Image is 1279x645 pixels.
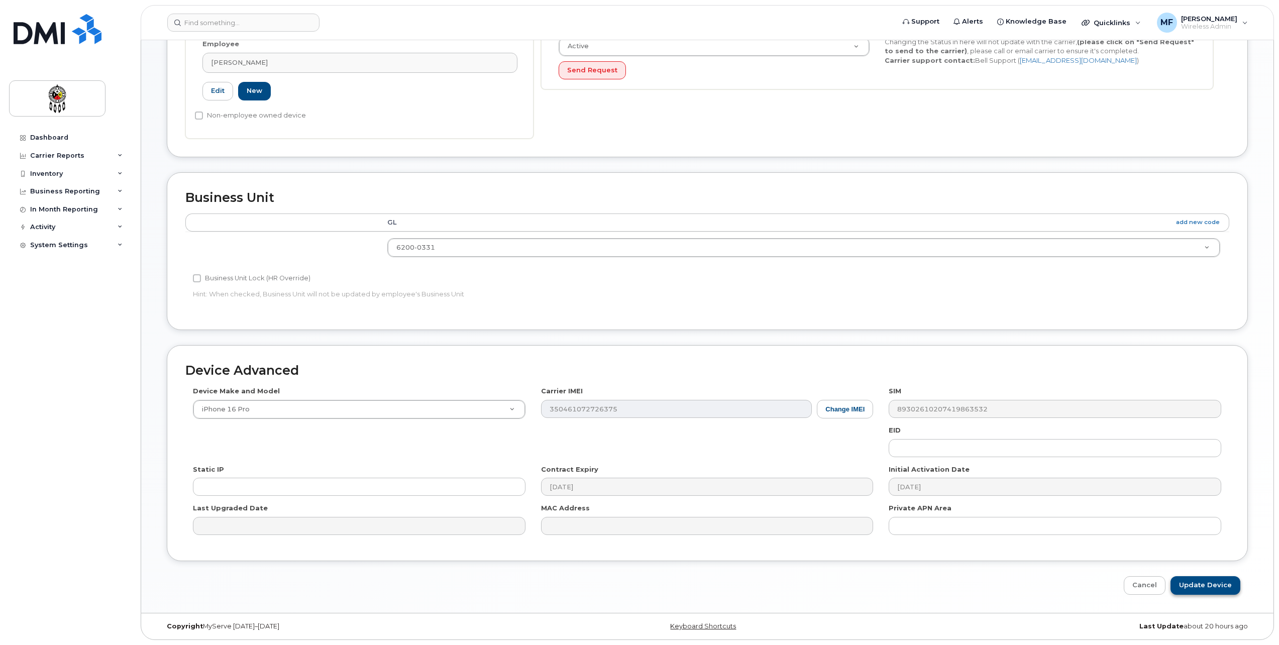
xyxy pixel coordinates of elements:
input: Find something... [167,14,319,32]
button: Change IMEI [817,400,873,418]
span: Active [562,42,589,51]
label: Initial Activation Date [889,465,970,474]
label: EID [889,425,901,435]
span: MF [1160,17,1173,29]
span: Wireless Admin [1181,23,1237,31]
input: Non-employee owned device [195,112,203,120]
a: [EMAIL_ADDRESS][DOMAIN_NAME] [1020,56,1137,64]
span: Quicklinks [1094,19,1130,27]
label: Employee [202,39,239,49]
strong: Copyright [167,622,203,630]
div: about 20 hours ago [890,622,1255,630]
a: iPhone 16 Pro [193,400,525,418]
label: Carrier IMEI [541,386,583,396]
a: Edit [202,82,233,100]
input: Update Device [1170,576,1240,595]
label: Private APN Area [889,503,951,513]
span: [PERSON_NAME] [1181,15,1237,23]
a: Cancel [1124,576,1165,595]
div: MyServe [DATE]–[DATE] [159,622,524,630]
p: Hint: When checked, Business Unit will not be updated by employee's Business Unit [193,289,873,299]
label: Device Make and Model [193,386,280,396]
input: Business Unit Lock (HR Override) [193,274,201,282]
label: Static IP [193,465,224,474]
h2: Business Unit [185,191,1229,205]
a: 6200-0331 [388,239,1220,257]
h2: Device Advanced [185,364,1229,378]
a: Knowledge Base [990,12,1074,32]
button: Send Request [559,61,626,80]
a: Keyboard Shortcuts [670,622,736,630]
span: 6200-0331 [396,244,435,251]
span: [PERSON_NAME] [211,58,268,67]
label: MAC Address [541,503,590,513]
span: Alerts [962,17,983,27]
label: Contract Expiry [541,465,598,474]
a: New [238,82,271,100]
a: add new code [1176,218,1220,227]
span: iPhone 16 Pro [196,405,250,414]
div: Quicklinks [1075,13,1148,33]
a: Support [896,12,946,32]
div: Maigan Fox [1150,13,1255,33]
a: Active [559,38,869,56]
label: Last Upgraded Date [193,503,268,513]
a: [PERSON_NAME] [202,53,517,73]
span: Support [911,17,939,27]
label: Business Unit Lock (HR Override) [193,272,310,284]
span: Knowledge Base [1006,17,1067,27]
a: Alerts [946,12,990,32]
label: Non-employee owned device [195,110,306,122]
strong: Last Update [1139,622,1184,630]
strong: Carrier support contact: [885,56,975,64]
th: GL [378,213,1229,232]
div: Changing the Status in here will not update with the carrier, , please call or email carrier to e... [877,37,1203,65]
label: SIM [889,386,901,396]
